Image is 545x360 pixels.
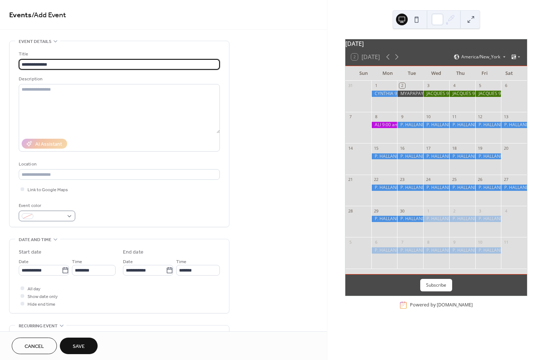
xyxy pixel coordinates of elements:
a: Events [9,8,32,22]
div: 11 [503,239,509,245]
div: P. HALLANDALE [397,216,423,222]
div: P. HALLANDALE [423,247,449,254]
div: 21 [348,177,353,182]
div: P. HALLANDALE [449,122,475,128]
div: 8 [374,114,379,120]
div: 28 [348,208,353,214]
div: 10 [477,239,483,245]
button: Save [60,338,98,354]
div: 10 [425,114,431,120]
div: P. HALLANDALE [423,122,449,128]
div: 1 [374,83,379,88]
div: Thu [448,66,473,81]
div: P. HALLANDALE [397,122,423,128]
div: 5 [348,239,353,245]
div: P. HALLANDALE [449,247,475,254]
div: P. HALLANDALE [371,185,397,191]
div: P. HALLANDALE [475,185,501,191]
div: P. HALLANDALE [397,153,423,160]
div: [DATE] [345,39,527,48]
div: P. HALLANDALE [475,153,501,160]
a: [DOMAIN_NAME] [437,302,473,308]
div: 7 [399,239,405,245]
div: 1 [425,208,431,214]
div: P. HALLANDALE [371,153,397,160]
div: 16 [399,145,405,151]
div: 5 [477,83,483,88]
div: 20 [503,145,509,151]
div: P. HALLANDALE [449,153,475,160]
span: Link to Google Maps [28,186,68,194]
div: 2 [451,208,457,214]
div: 26 [477,177,483,182]
div: End date [123,248,143,256]
div: 23 [399,177,405,182]
span: All day [28,285,40,293]
span: Show date only [28,293,58,301]
div: 15 [374,145,379,151]
span: Event details [19,38,51,46]
div: P. HALLANDALE [397,185,423,191]
div: 30 [399,208,405,214]
div: 4 [503,208,509,214]
div: 3 [425,83,431,88]
div: P. HALLANDALE [423,185,449,191]
div: 6 [374,239,379,245]
div: P. HALLANDALE [475,122,501,128]
div: Tue [400,66,424,81]
span: Save [73,343,85,350]
div: 2 [399,83,405,88]
div: MYAPAPAYA 9:00 AM [397,91,423,97]
div: 17 [425,145,431,151]
div: P. HALLANDALE [501,185,527,191]
div: P. HALLANDALE [423,216,449,222]
span: / Add Event [32,8,66,22]
div: Fri [473,66,497,81]
div: 9 [451,239,457,245]
span: Time [72,258,82,266]
span: Date [19,258,29,266]
div: 12 [477,114,483,120]
div: 3 [477,208,483,214]
div: P. HALLANDALE [475,247,501,254]
div: 19 [477,145,483,151]
div: JACQUES 9:00 AM [449,91,475,97]
button: Subscribe [420,279,452,291]
span: Date and time [19,236,51,244]
div: Powered by [410,302,473,308]
div: Wed [424,66,448,81]
div: P. HALLANDALE [371,247,397,254]
div: 13 [503,114,509,120]
span: Recurring event [19,322,58,330]
div: Mon [375,66,400,81]
div: P. HALLANDALE [371,216,397,222]
div: Location [19,160,218,168]
div: P. HALLANDALE [501,122,527,128]
div: 24 [425,177,431,182]
div: P. HALLANDALE [449,185,475,191]
div: P. HALLANDALE [475,216,501,222]
div: Description [19,75,218,83]
button: Cancel [12,338,57,354]
div: Event color [19,202,74,210]
div: Title [19,50,218,58]
div: JACQUES 9:00 AM [423,91,449,97]
div: Start date [19,248,41,256]
span: America/New_York [461,55,500,59]
div: 25 [451,177,457,182]
span: Cancel [25,343,44,350]
div: 29 [374,208,379,214]
span: Date [123,258,133,266]
div: 14 [348,145,353,151]
div: 6 [503,83,509,88]
div: 9 [399,114,405,120]
div: 27 [503,177,509,182]
div: CYNTHIA 9:00 AM [371,91,397,97]
div: 11 [451,114,457,120]
div: ALI 9:00 am [371,122,397,128]
div: P. HALLANDALE [449,216,475,222]
div: JACQUES 9:00 AM [475,91,501,97]
div: 22 [374,177,379,182]
div: P. HALLANDALE [397,247,423,254]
